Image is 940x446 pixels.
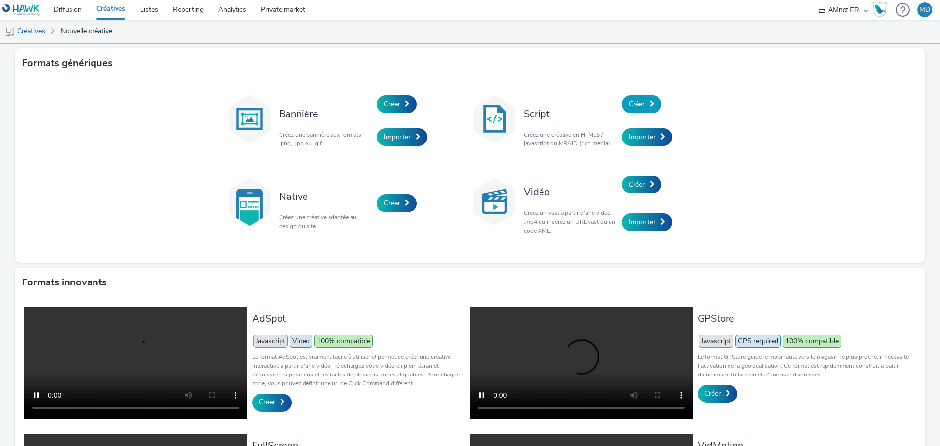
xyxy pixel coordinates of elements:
[314,335,373,348] span: 100% compatible
[279,190,372,203] h3: Native
[629,217,656,227] span: Importer
[252,312,465,325] h3: AdSpot
[56,20,117,43] a: Nouvelle créative
[279,213,372,231] p: Créez une créative adaptée au design du site.
[698,385,737,402] a: Créer
[5,27,15,37] img: mobile
[629,132,656,141] span: Importer
[225,177,274,226] img: native.svg
[622,213,672,231] a: Importer
[524,186,617,199] h3: Vidéo
[524,130,617,148] p: Créez une créative en HTML5 / javascript ou MRAID (rich media).
[622,176,661,193] a: Créer
[735,335,781,348] span: GPS required
[872,2,887,18] img: Hawk Academy
[22,275,107,290] h3: Formats innovants
[22,56,113,70] h3: Formats génériques
[377,95,417,113] a: Créer
[629,99,645,109] span: Créer
[470,94,519,143] img: code.svg
[622,95,661,113] a: Créer
[279,107,372,120] h3: Bannière
[225,94,274,143] img: banner.svg
[705,389,721,398] span: Créer
[290,335,312,348] span: Video
[377,128,427,146] a: Importer
[622,128,672,146] a: Importer
[377,194,417,212] a: Créer
[698,352,911,379] p: Le format GPStore guide le mobinaute vers le magasin le plus proche, il nécessite l’activation de...
[524,107,617,120] h3: Script
[252,352,465,388] p: Le format AdSpot est vraiment facile à utiliser et permet de créer une créative interactive à par...
[872,2,891,18] a: Hawk Academy
[783,335,841,348] span: 100% compatible
[698,312,911,325] h3: GPStore
[524,209,617,235] p: Créez un vast à partir d'une video .mp4 ou insérez un URL vast ou un code XML.
[384,99,400,109] span: Créer
[253,335,288,348] span: Javascript
[384,198,400,208] span: Créer
[252,394,292,411] a: Créer
[384,132,411,141] span: Importer
[2,4,40,16] img: undefined Logo
[699,335,733,348] span: Javascript
[259,398,275,407] span: Créer
[919,2,930,17] div: MD
[629,180,645,189] span: Créer
[470,177,519,226] img: video.svg
[279,130,372,148] p: Créez une bannière aux formats .png, .jpg ou .gif.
